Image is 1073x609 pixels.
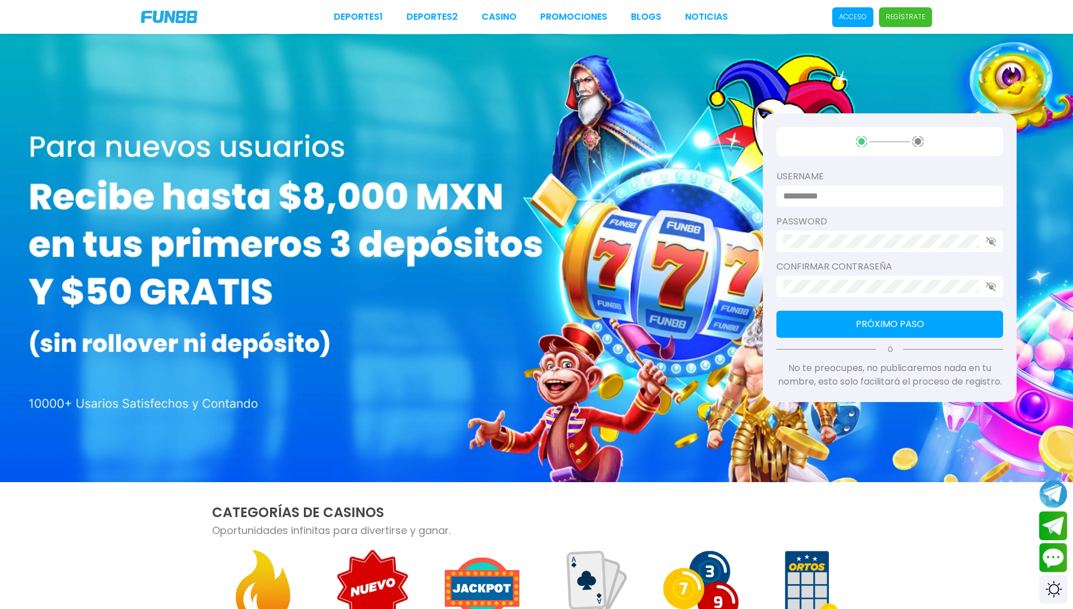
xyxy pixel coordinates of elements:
label: password [776,215,1003,228]
p: Regístrate [886,12,925,22]
p: Acceso [839,12,867,22]
img: Company Logo [141,11,197,23]
button: Join telegram channel [1039,479,1067,509]
button: Join telegram [1039,511,1067,541]
label: Confirmar contraseña [776,260,1003,273]
a: BLOGS [631,10,661,24]
p: Ó [776,345,1003,355]
a: Deportes1 [334,10,383,24]
button: Contact customer service [1039,543,1067,572]
div: Switch theme [1039,575,1067,603]
a: Deportes2 [407,10,458,24]
h2: CATEGORÍAS DE CASINOS [212,502,862,523]
p: No te preocupes, no publicaremos nada en tu nombre, esto solo facilitará el proceso de registro. [776,361,1003,389]
p: Oportunidades infinitas para divertirse y ganar. [212,523,862,538]
a: NOTICIAS [685,10,728,24]
a: CASINO [482,10,516,24]
label: username [776,170,1003,183]
button: Próximo paso [776,311,1003,338]
a: Promociones [540,10,607,24]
